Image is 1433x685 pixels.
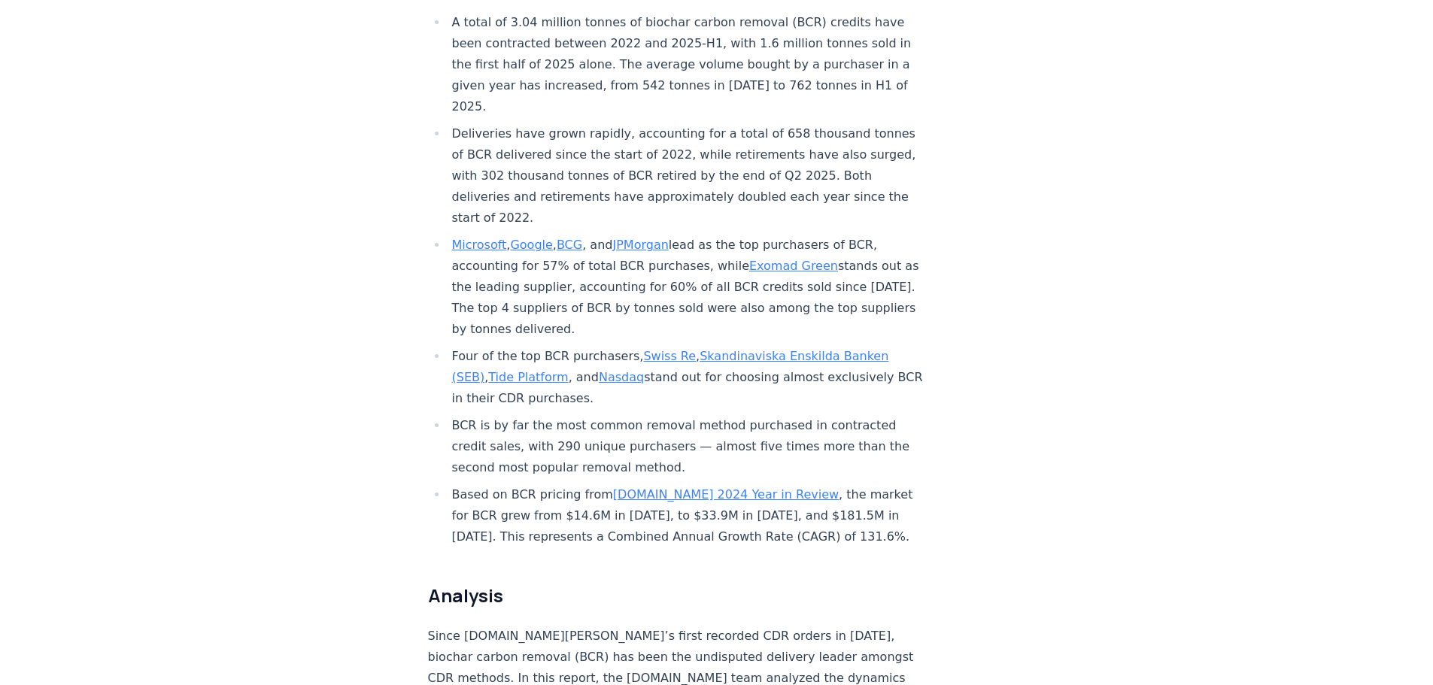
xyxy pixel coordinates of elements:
a: JPMorgan [612,238,668,252]
li: Deliveries have grown rapidly, accounting for a total of 658 thousand tonnes of BCR delivered sin... [448,123,926,229]
a: Google [510,238,552,252]
li: Four of the top BCR purchasers, , , , and stand out for choosing almost exclusively BCR in their ... [448,346,926,409]
a: [DOMAIN_NAME] 2024 Year in Review [613,487,839,502]
li: , , , and lead as the top purchasers of BCR, accounting for 57% of total BCR purchases, while sta... [448,235,926,340]
a: Microsoft [452,238,507,252]
a: Tide Platform [488,370,568,384]
a: Swiss Re [643,349,696,363]
a: Nasdaq [599,370,644,384]
h2: Analysis [428,583,926,608]
a: BCG [557,238,582,252]
li: Based on BCR pricing from , the market for BCR grew from $14.6M in [DATE], to $33.9M in [DATE], a... [448,484,926,547]
li: A total of 3.04 million tonnes of biochar carbon removal (BCR) credits have been contracted betwe... [448,12,926,117]
a: Exomad Green [749,259,838,273]
li: BCR is by far the most common removal method purchased in contracted credit sales, with 290 uniqu... [448,415,926,478]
